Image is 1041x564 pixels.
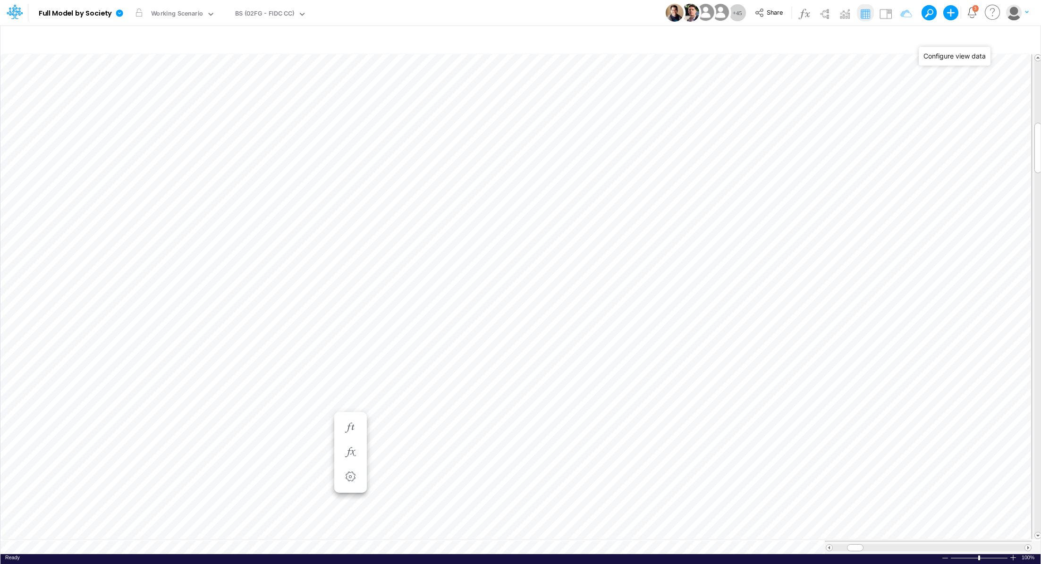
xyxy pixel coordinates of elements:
[978,556,980,560] div: Zoom
[750,6,789,20] button: Share
[974,6,977,10] div: 3 unread items
[151,9,203,20] div: Working Scenario
[733,10,742,16] span: + 45
[950,554,1009,561] div: Zoom
[695,2,716,23] img: User Image Icon
[8,30,835,49] input: Type a title here
[1009,554,1017,561] div: Zoom In
[5,554,20,561] div: In Ready mode
[666,4,684,22] img: User Image Icon
[235,9,295,20] div: BS (02FG - FIDC CC)
[941,555,949,562] div: Zoom Out
[5,555,20,560] span: Ready
[767,8,783,16] span: Share
[39,9,112,18] b: Full Model by Society
[1022,554,1036,561] span: 100%
[710,2,731,23] img: User Image Icon
[681,4,699,22] img: User Image Icon
[1022,554,1036,561] div: Zoom level
[966,7,977,18] a: Notifications
[919,47,990,66] div: Configure view data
